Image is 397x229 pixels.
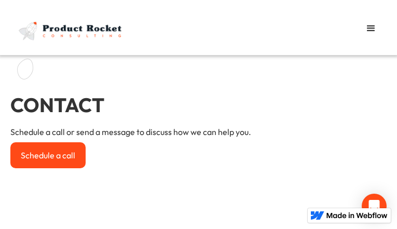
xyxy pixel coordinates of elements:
a: home [10,13,127,45]
p: Schedule a call or send a message to discuss how we can help you. [10,127,251,137]
div: menu [355,13,387,44]
div: Open Intercom Messenger [362,194,387,219]
h1: CONTACT [10,83,104,127]
img: Product Rocket full light logo [16,13,127,45]
a: Schedule a call [10,142,86,168]
img: Made in Webflow [326,212,388,219]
